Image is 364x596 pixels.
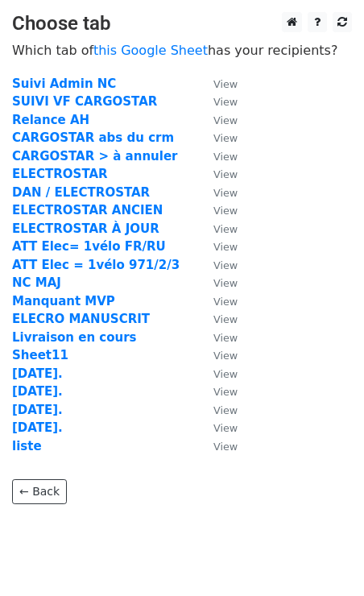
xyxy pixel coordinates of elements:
[197,330,238,345] a: View
[12,479,67,504] a: ← Back
[12,94,157,109] a: SUIVI VF CARGOSTAR
[213,313,238,325] small: View
[12,294,115,308] a: Manquant MVP
[213,168,238,180] small: View
[197,130,238,145] a: View
[197,384,238,399] a: View
[12,439,42,453] a: liste
[213,96,238,108] small: View
[213,187,238,199] small: View
[197,77,238,91] a: View
[12,258,180,272] a: ATT Elec = 1vélo 971/2/3
[213,151,238,163] small: View
[12,403,63,417] a: [DATE].
[12,275,61,290] a: NC MAJ
[12,130,174,145] a: CARGOSTAR abs du crm
[213,277,238,289] small: View
[12,330,137,345] a: Livraison en cours
[12,221,159,236] a: ELECTROSTAR À JOUR
[213,296,238,308] small: View
[197,203,238,217] a: View
[197,221,238,236] a: View
[213,114,238,126] small: View
[12,203,163,217] a: ELECTROSTAR ANCIEN
[12,239,166,254] a: ATT Elec= 1vélo FR/RU
[213,205,238,217] small: View
[213,259,238,271] small: View
[213,241,238,253] small: View
[12,42,352,59] p: Which tab of has your recipients?
[213,422,238,434] small: View
[197,312,238,326] a: View
[213,78,238,90] small: View
[12,167,108,181] a: ELECTROSTAR
[213,386,238,398] small: View
[12,348,68,362] a: Sheet11
[197,439,238,453] a: View
[12,185,150,200] a: DAN / ELECTROSTAR
[213,350,238,362] small: View
[12,12,352,35] h3: Choose tab
[197,94,238,109] a: View
[197,258,238,272] a: View
[12,77,116,91] a: Suivi Admin NC
[213,332,238,344] small: View
[197,239,238,254] a: View
[213,368,238,380] small: View
[12,420,63,435] a: [DATE].
[197,185,238,200] a: View
[213,441,238,453] small: View
[197,294,238,308] a: View
[197,113,238,127] a: View
[12,149,178,163] a: CARGOSTAR > à annuler
[12,312,150,326] a: ELECRO MANUSCRIT
[197,149,238,163] a: View
[213,223,238,235] small: View
[12,384,63,399] a: [DATE].
[197,420,238,435] a: View
[197,403,238,417] a: View
[12,366,63,381] a: [DATE].
[213,132,238,144] small: View
[12,113,89,127] a: Relance AH
[213,404,238,416] small: View
[197,348,238,362] a: View
[197,275,238,290] a: View
[197,366,238,381] a: View
[197,167,238,181] a: View
[93,43,208,58] a: this Google Sheet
